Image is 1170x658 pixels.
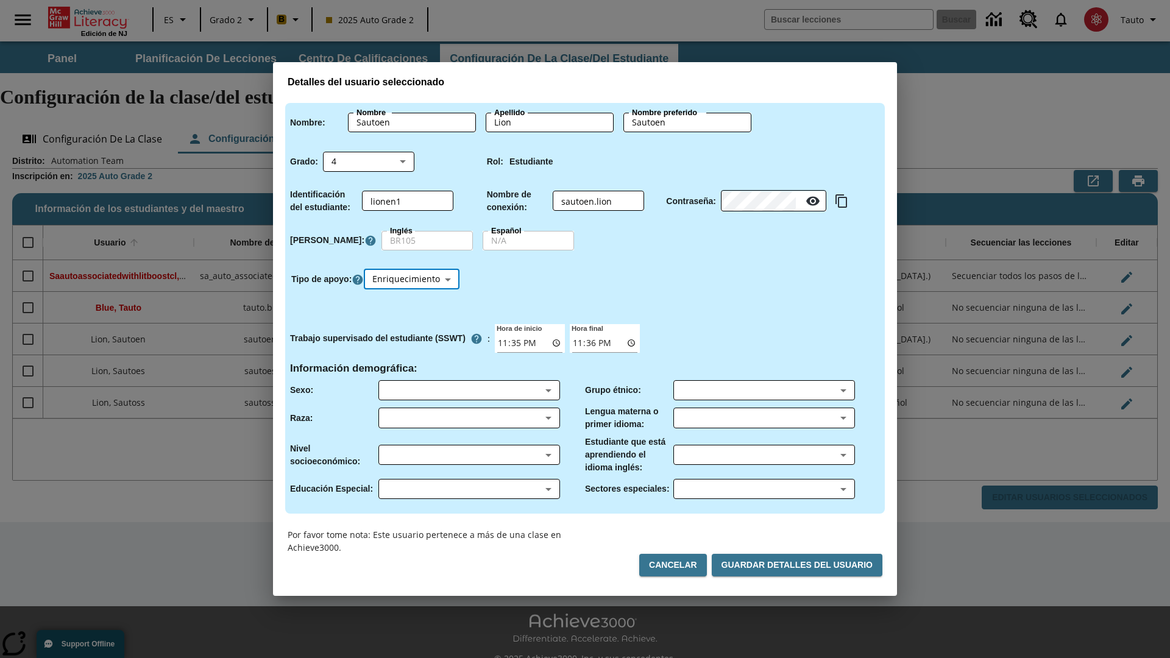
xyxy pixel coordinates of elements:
[290,412,313,425] p: Raza :
[585,384,641,397] p: Grupo étnico :
[487,155,503,168] p: Rol :
[721,191,826,211] div: Contraseña
[291,273,352,286] p: Tipo de apoyo :
[352,273,364,286] button: Haga clic aquí para saber más sobre Tipo de apoyo
[509,155,553,168] p: Estudiante
[491,225,522,236] label: Español
[323,152,414,172] div: 4
[362,191,453,211] div: Identificación del estudiante
[290,188,357,214] p: Identificación del estudiante :
[356,107,386,118] label: Nombre
[290,155,318,168] p: Grado :
[290,116,325,129] p: Nombre :
[494,107,525,118] label: Apellido
[290,483,373,495] p: Educación Especial :
[487,188,548,214] p: Nombre de conexión :
[290,442,378,468] p: Nivel socioeconómico :
[553,191,644,211] div: Nombre de conexión
[290,363,417,375] h4: Información demográfica :
[639,554,707,576] button: Cancelar
[585,436,673,474] p: Estudiante que está aprendiendo el idioma inglés :
[632,107,697,118] label: Nombre preferido
[831,191,852,211] button: Copiar texto al portapapeles
[666,195,716,208] p: Contraseña :
[570,323,603,333] label: Hora final
[801,189,825,213] button: Mostrarla Contraseña
[364,269,459,289] div: Enriquecimiento
[290,234,364,247] p: [PERSON_NAME] :
[323,152,414,172] div: Grado
[290,384,313,397] p: Sexo :
[364,269,459,289] div: Tipo de apoyo
[466,328,487,350] button: El Tiempo Supervisado de Trabajo Estudiantil es el período durante el cual los estudiantes pueden...
[288,528,585,554] p: Por favor tome nota: Este usuario pertenece a más de una clase en Achieve3000.
[585,405,673,431] p: Lengua materna o primer idioma :
[288,77,882,88] h3: Detalles del usuario seleccionado
[390,225,413,236] label: Inglés
[495,323,542,333] label: Hora de inicio
[290,328,490,350] div: :
[712,554,882,576] button: Guardar detalles del usuario
[585,483,670,495] p: Sectores especiales :
[364,235,377,247] a: Haga clic aquí para saber más sobre Nivel Lexile, Se abrirá en una pestaña nueva.
[290,332,466,345] p: Trabajo supervisado del estudiante (SSWT)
